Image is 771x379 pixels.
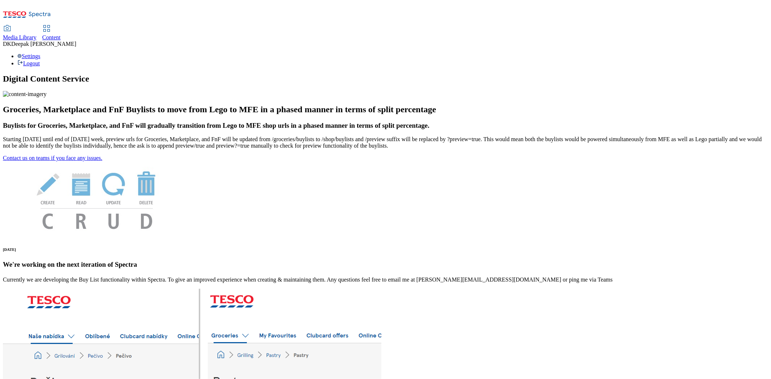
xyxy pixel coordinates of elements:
[3,155,102,161] a: Contact us on teams if you face any issues.
[3,261,768,269] h3: We're working on the next iteration of Spectra
[3,41,11,47] span: DK
[3,136,768,149] p: Starting [DATE] until end of [DATE] week, preview urls for Groceries, Marketplace, and FnF will b...
[3,161,191,237] img: News Image
[3,247,768,252] h6: [DATE]
[3,105,768,114] h2: Groceries, Marketplace and FnF Buylists to move from Lego to MFE in a phased manner in terms of s...
[17,60,40,66] a: Logout
[11,41,76,47] span: Deepak [PERSON_NAME]
[3,122,768,130] h3: Buylists for Groceries, Marketplace, and FnF will gradually transition from Lego to MFE shop urls...
[42,26,61,41] a: Content
[3,34,37,40] span: Media Library
[3,26,37,41] a: Media Library
[3,276,768,283] p: Currently we are developing the Buy List functionality within Spectra. To give an improved experi...
[3,91,47,97] img: content-imagery
[17,53,40,59] a: Settings
[3,74,768,84] h1: Digital Content Service
[42,34,61,40] span: Content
